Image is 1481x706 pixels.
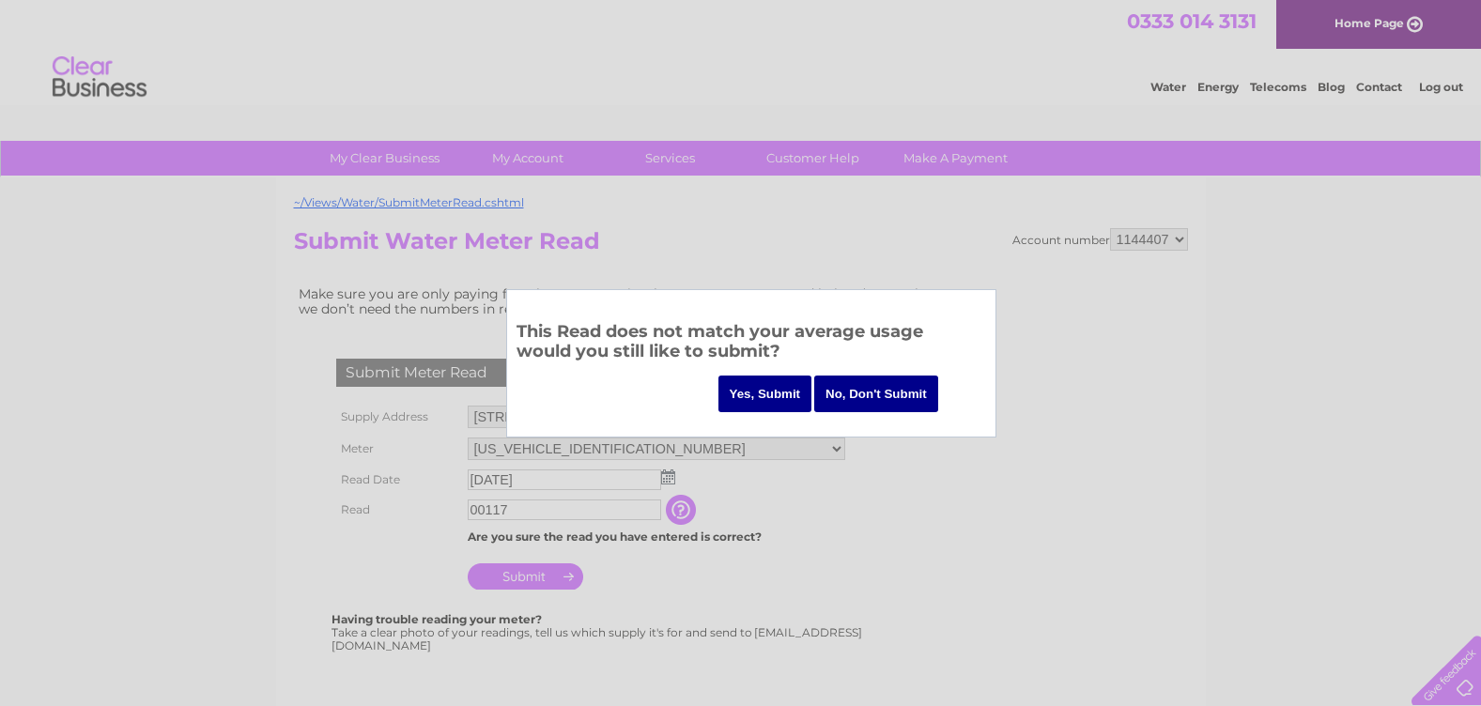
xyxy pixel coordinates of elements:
input: No, Don't Submit [814,376,938,412]
a: Log out [1419,80,1463,94]
div: Clear Business is a trading name of Verastar Limited (registered in [GEOGRAPHIC_DATA] No. 3667643... [298,10,1185,91]
h3: This Read does not match your average usage would you still like to submit? [517,318,986,370]
img: logo.png [52,49,147,106]
a: Telecoms [1250,80,1306,94]
input: Yes, Submit [718,376,812,412]
a: Energy [1197,80,1239,94]
a: Contact [1356,80,1402,94]
a: Blog [1318,80,1345,94]
a: Water [1150,80,1186,94]
a: 0333 014 3131 [1127,9,1257,33]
